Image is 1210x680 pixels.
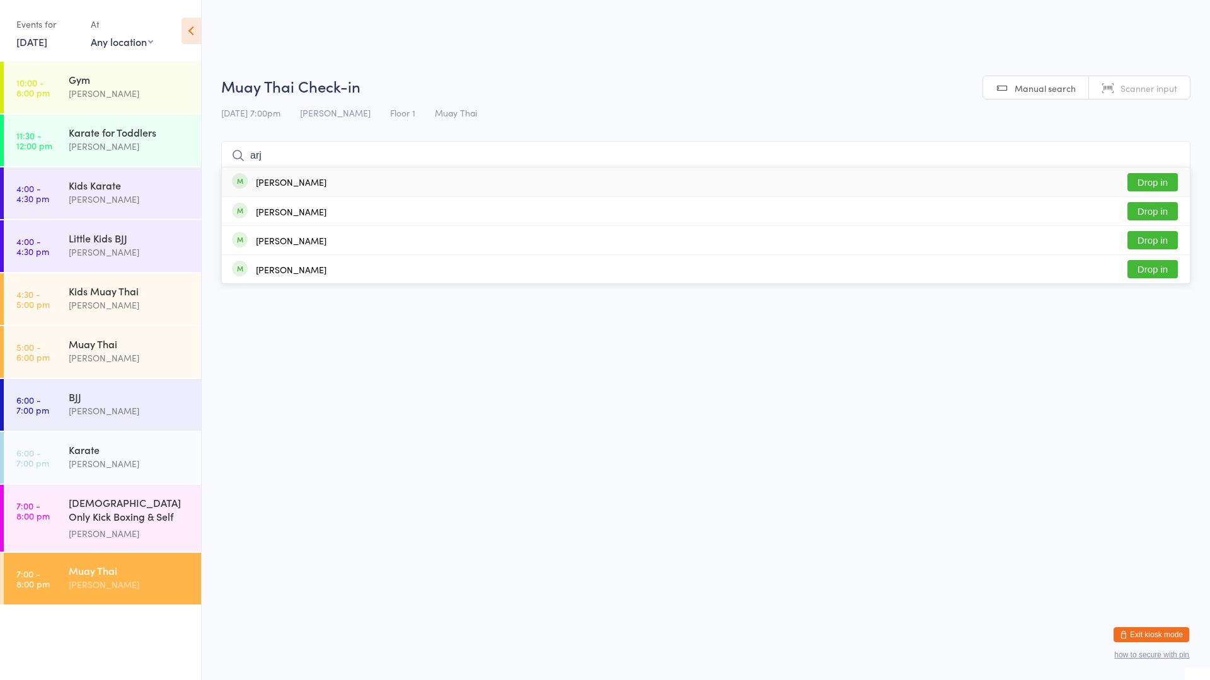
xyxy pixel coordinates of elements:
[221,76,1190,96] h2: Muay Thai Check-in
[16,448,49,468] time: 6:00 - 7:00 pm
[256,235,326,246] div: [PERSON_NAME]
[16,130,52,150] time: 11:30 - 12:00 pm
[300,106,371,119] span: [PERSON_NAME]
[221,106,280,119] span: [DATE] 7:00pm
[4,273,201,325] a: 4:30 -5:00 pmKids Muay Thai[PERSON_NAME]
[4,115,201,166] a: 11:30 -12:00 pmKarate for Toddlers[PERSON_NAME]
[69,86,190,101] div: [PERSON_NAME]
[69,284,190,298] div: Kids Muay Thai
[1127,173,1178,191] button: Drop in
[69,577,190,592] div: [PERSON_NAME]
[1015,82,1076,94] span: Manual search
[16,395,49,415] time: 6:00 - 7:00 pm
[4,62,201,113] a: 10:00 -8:00 pmGym[PERSON_NAME]
[16,569,50,589] time: 7:00 - 8:00 pm
[435,106,477,119] span: Muay Thai
[69,178,190,192] div: Kids Karate
[69,390,190,404] div: BJJ
[16,236,49,256] time: 4:00 - 4:30 pm
[69,564,190,577] div: Muay Thai
[16,342,50,362] time: 5:00 - 6:00 pm
[1127,260,1178,278] button: Drop in
[69,526,190,541] div: [PERSON_NAME]
[69,139,190,154] div: [PERSON_NAME]
[4,220,201,272] a: 4:00 -4:30 pmLittle Kids BJJ[PERSON_NAME]
[4,485,201,552] a: 7:00 -8:00 pm[DEMOGRAPHIC_DATA] Only Kick Boxing & Self Defence[PERSON_NAME]
[69,337,190,351] div: Muay Thai
[1127,231,1178,249] button: Drop in
[390,106,415,119] span: Floor 1
[4,326,201,378] a: 5:00 -6:00 pmMuay Thai[PERSON_NAME]
[69,351,190,365] div: [PERSON_NAME]
[69,192,190,207] div: [PERSON_NAME]
[16,501,50,521] time: 7:00 - 8:00 pm
[69,496,190,526] div: [DEMOGRAPHIC_DATA] Only Kick Boxing & Self Defence
[4,379,201,431] a: 6:00 -7:00 pmBJJ[PERSON_NAME]
[69,231,190,245] div: Little Kids BJJ
[221,141,1190,170] input: Search
[4,553,201,604] a: 7:00 -8:00 pmMuay Thai[PERSON_NAME]
[69,125,190,139] div: Karate for Toddlers
[4,432,201,484] a: 6:00 -7:00 pmKarate[PERSON_NAME]
[91,35,153,48] div: Any location
[16,289,50,309] time: 4:30 - 5:00 pm
[4,167,201,219] a: 4:00 -4:30 pmKids Karate[PERSON_NAME]
[91,14,153,35] div: At
[256,264,326,275] div: [PERSON_NAME]
[16,35,47,48] a: [DATE]
[69,245,190,259] div: [PERSON_NAME]
[69,456,190,471] div: [PERSON_NAME]
[69,72,190,86] div: Gym
[16,77,50,98] time: 10:00 - 8:00 pm
[256,207,326,217] div: [PERSON_NAME]
[69,298,190,312] div: [PERSON_NAME]
[1114,627,1189,642] button: Exit kiosk mode
[69,443,190,456] div: Karate
[1114,650,1189,659] button: how to secure with pin
[69,404,190,418] div: [PERSON_NAME]
[1121,82,1177,94] span: Scanner input
[16,14,78,35] div: Events for
[1127,202,1178,220] button: Drop in
[256,177,326,187] div: [PERSON_NAME]
[16,183,49,203] time: 4:00 - 4:30 pm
